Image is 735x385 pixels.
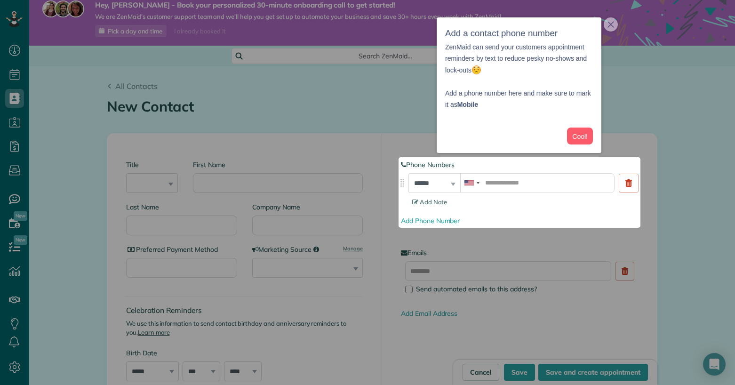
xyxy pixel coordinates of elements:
[412,198,447,206] span: Add Note
[397,178,407,188] img: drag_indicator-119b368615184ecde3eda3c64c821f6cf29d3e2b97b89ee44bc31753036683e5.png
[461,174,482,192] div: United States: +1
[445,26,593,41] h3: Add a contact phone number
[471,65,481,75] img: :worried:
[457,101,478,108] strong: Mobile
[567,128,593,145] button: Cool!
[437,17,601,153] div: Add a contact phone numberZenMaid can send your customers appointment reminders by text to reduce...
[445,76,593,111] p: Add a phone number here and make sure to mark it as
[604,17,618,32] button: close,
[401,160,638,169] label: Phone Numbers
[445,41,593,76] p: ZenMaid can send your customers appointment reminders by text to reduce pesky no-shows and lock-outs
[401,217,460,225] a: Add Phone Number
